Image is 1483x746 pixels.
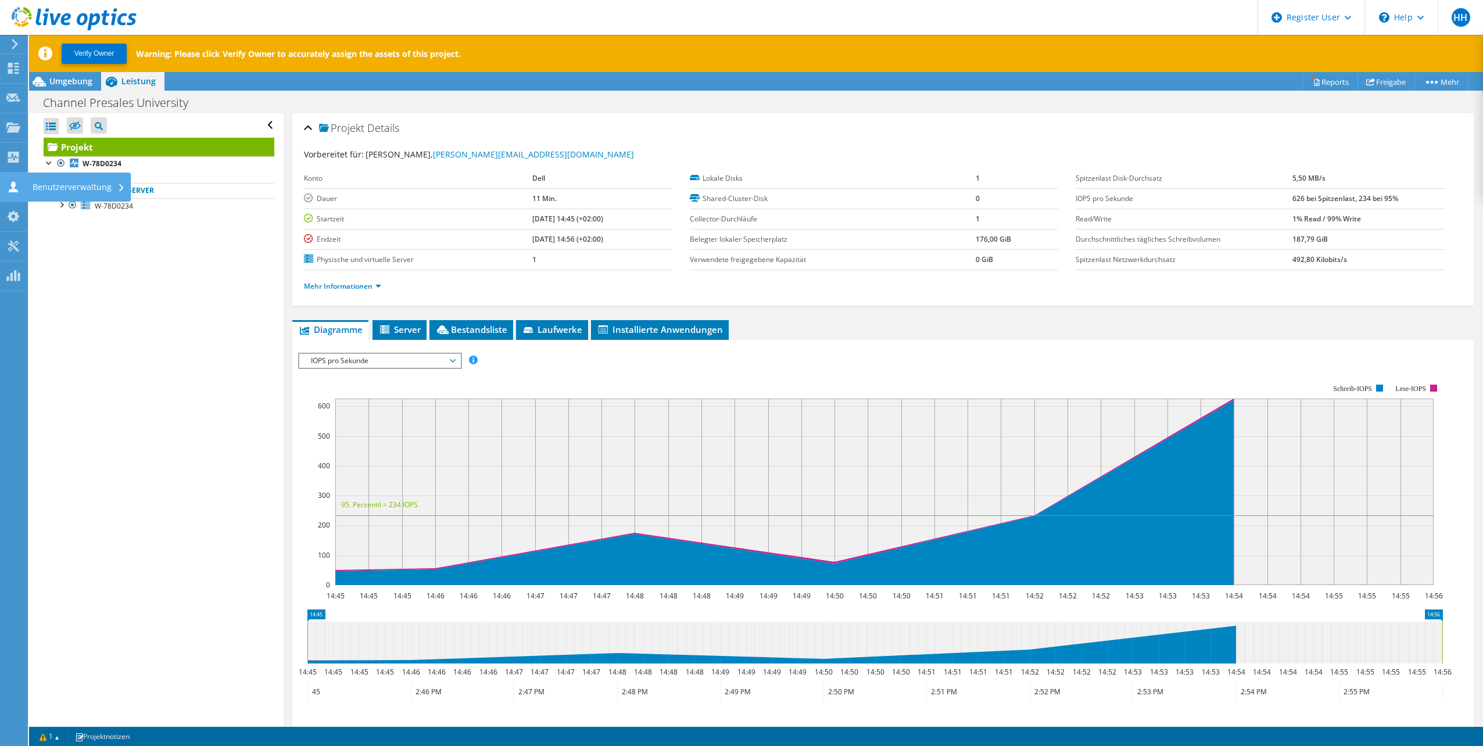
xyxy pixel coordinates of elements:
text: 14:46 [453,667,471,677]
text: 14:45 [326,591,344,601]
text: 14:46 [427,667,445,677]
text: 14:51 [969,667,987,677]
label: Vorbereitet für: [304,149,364,160]
label: IOPS pro Sekunde [1076,193,1292,205]
label: Physische und virtuelle Server [304,254,532,266]
span: Details [367,121,399,135]
text: 14:53 [1175,667,1193,677]
span: Diagramme [298,324,363,335]
text: 14:48 [608,667,626,677]
text: 14:49 [737,667,755,677]
b: [DATE] 14:56 (+02:00) [532,234,603,244]
text: 14:55 [1356,667,1374,677]
text: 14:51 [943,667,961,677]
text: 14:50 [858,591,876,601]
span: W-78D0234 [95,201,133,211]
text: 14:47 [559,591,577,601]
label: Endzeit [304,234,532,245]
text: 300 [318,490,330,500]
text: 14:46 [426,591,444,601]
text: Schreib-IOPS [1333,385,1372,393]
label: Lokale Disks [690,173,976,184]
label: Shared-Cluster-Disk [690,193,976,205]
label: Startzeit [304,213,532,225]
text: 14:48 [625,591,643,601]
b: 626 bei Spitzenlast, 234 bei 95% [1292,193,1398,203]
a: Physische Server [44,183,274,198]
b: 187,79 GiB [1292,234,1328,244]
text: 14:55 [1407,667,1425,677]
text: 14:56 [1424,591,1442,601]
a: 1 [31,729,67,744]
text: 14:48 [659,667,677,677]
text: 14:49 [792,591,810,601]
label: Dauer [304,193,532,205]
label: Read/Write [1076,213,1292,225]
b: W-78D0234 [83,159,121,168]
a: Mehr Informationen [304,281,381,291]
span: Bestandsliste [435,324,507,335]
text: 14:45 [359,591,377,601]
text: 14:52 [1098,667,1116,677]
text: 14:45 [375,667,393,677]
b: 5,50 MB/s [1292,173,1326,183]
span: Laufwerke [522,324,582,335]
text: 14:53 [1201,667,1219,677]
label: Durchschnittliches tägliches Schreibvolumen [1076,234,1292,245]
b: 1 [976,173,980,183]
text: 600 [318,401,330,411]
text: 14:53 [1191,591,1209,601]
text: 14:47 [526,591,544,601]
text: 0 [326,580,330,590]
b: 1% Read / 99% Write [1292,214,1361,224]
span: Server [378,324,421,335]
text: 14:46 [459,591,477,601]
text: 14:54 [1291,591,1309,601]
text: 14:45 [324,667,342,677]
label: Belegter lokaler Speicherplatz [690,234,976,245]
text: 14:52 [1072,667,1090,677]
text: 14:52 [1046,667,1064,677]
p: Warning: Please click Verify Owner to accurately assign the assets of this project. [136,48,461,59]
text: 14:55 [1330,667,1348,677]
label: Spitzenlast Netzwerkdurchsatz [1076,254,1292,266]
text: 14:48 [633,667,651,677]
text: 14:51 [917,667,935,677]
span: Leistung [121,76,156,87]
text: 14:50 [840,667,858,677]
b: 1 [532,254,536,264]
text: 14:50 [814,667,832,677]
text: 14:47 [504,667,522,677]
text: 14:54 [1227,667,1245,677]
text: 200 [318,520,330,530]
label: Collector-Durchläufe [690,213,976,225]
text: 14:53 [1149,667,1167,677]
text: 14:53 [1125,591,1143,601]
text: 14:54 [1224,591,1242,601]
text: 14:53 [1158,591,1176,601]
a: [PERSON_NAME][EMAIL_ADDRESS][DOMAIN_NAME] [433,149,634,160]
text: 14:55 [1357,591,1375,601]
text: 14:48 [659,591,677,601]
h1: Channel Presales University [38,96,206,109]
text: 14:50 [892,591,910,601]
text: 14:52 [1058,591,1076,601]
a: Mehr [1414,73,1468,91]
text: 14:49 [788,667,806,677]
b: 176,00 GiB [976,234,1011,244]
text: 14:53 [1123,667,1141,677]
text: 14:54 [1252,667,1270,677]
span: HH [1452,8,1470,27]
text: 14:46 [479,667,497,677]
b: [DATE] 14:45 (+02:00) [532,214,603,224]
a: Projekt [44,138,274,156]
text: 14:54 [1278,667,1296,677]
text: 14:45 [350,667,368,677]
text: 14:49 [759,591,777,601]
label: Verwendete freigegebene Kapazität [690,254,976,266]
span: Umgebung [49,76,92,87]
text: 14:51 [991,591,1009,601]
text: 14:45 [393,591,411,601]
text: 14:49 [762,667,780,677]
b: 492,80 Kilobits/s [1292,254,1347,264]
